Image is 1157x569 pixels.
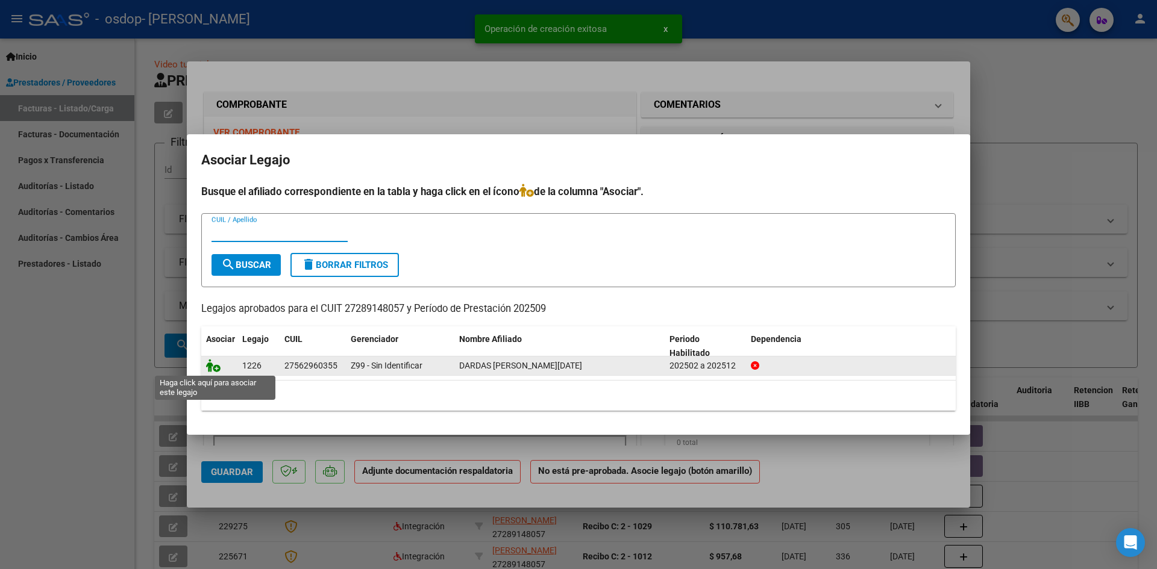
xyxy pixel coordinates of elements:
[280,326,346,366] datatable-header-cell: CUIL
[221,260,271,270] span: Buscar
[290,253,399,277] button: Borrar Filtros
[301,257,316,272] mat-icon: delete
[201,302,956,317] p: Legajos aprobados para el CUIT 27289148057 y Período de Prestación 202509
[201,381,956,411] div: 1 registros
[459,334,522,344] span: Nombre Afiliado
[284,359,337,373] div: 27562960355
[1116,528,1145,557] div: Open Intercom Messenger
[669,334,710,358] span: Periodo Habilitado
[459,361,582,370] span: DARDAS NAHIARA LUCIA
[665,326,746,366] datatable-header-cell: Periodo Habilitado
[284,334,303,344] span: CUIL
[669,359,741,373] div: 202502 a 202512
[206,334,235,344] span: Asociar
[751,334,801,344] span: Dependencia
[346,326,454,366] datatable-header-cell: Gerenciador
[201,184,956,199] h4: Busque el afiliado correspondiente en la tabla y haga click en el ícono de la columna "Asociar".
[201,149,956,172] h2: Asociar Legajo
[237,326,280,366] datatable-header-cell: Legajo
[351,361,422,370] span: Z99 - Sin Identificar
[221,257,236,272] mat-icon: search
[201,326,237,366] datatable-header-cell: Asociar
[242,361,262,370] span: 1226
[242,334,269,344] span: Legajo
[454,326,665,366] datatable-header-cell: Nombre Afiliado
[301,260,388,270] span: Borrar Filtros
[351,334,398,344] span: Gerenciador
[212,254,281,276] button: Buscar
[746,326,956,366] datatable-header-cell: Dependencia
